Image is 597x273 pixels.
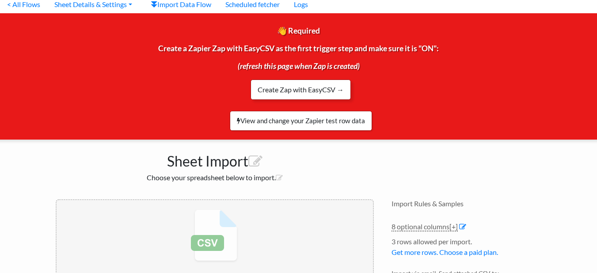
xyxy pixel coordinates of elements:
a: Create Zap with EasyCSV → [251,80,351,100]
h4: Import Rules & Samples [392,199,542,208]
a: Get more rows. Choose a paid plan. [392,248,498,256]
i: (refresh this page when Zap is created) [238,61,360,71]
a: View and change your Zapier test row data [230,111,372,131]
span: [+] [449,222,458,231]
a: 8 optional columns[+] [392,222,458,231]
h1: Sheet Import [56,148,374,170]
iframe: Drift Widget Chat Controller [553,229,586,262]
li: 3 rows allowed per import. [392,236,542,262]
span: 👋 Required Create a Zapier Zap with EasyCSV as the first trigger step and make sure it is "ON": [158,26,439,91]
h2: Choose your spreadsheet below to import. [56,173,374,182]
